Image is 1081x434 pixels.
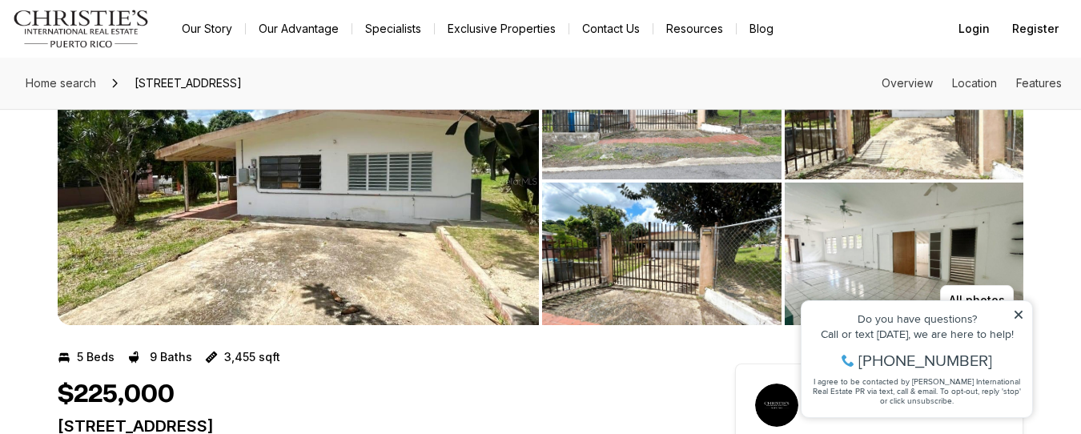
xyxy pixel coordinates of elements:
[169,18,245,40] a: Our Story
[128,70,248,96] span: [STREET_ADDRESS]
[58,37,1023,325] div: Listing Photos
[542,37,1023,325] li: 2 of 10
[17,36,231,47] div: Do you have questions?
[58,380,175,410] h1: $225,000
[785,183,1024,325] button: View image gallery
[1012,22,1059,35] span: Register
[77,351,115,364] p: 5 Beds
[882,77,1062,90] nav: Page section menu
[20,98,228,129] span: I agree to be contacted by [PERSON_NAME] International Real Estate PR via text, call & email. To ...
[17,51,231,62] div: Call or text [DATE], we are here to help!
[949,13,999,45] button: Login
[435,18,569,40] a: Exclusive Properties
[246,18,352,40] a: Our Advantage
[958,22,990,35] span: Login
[542,183,782,325] button: View image gallery
[66,75,199,91] span: [PHONE_NUMBER]
[569,18,653,40] button: Contact Us
[653,18,736,40] a: Resources
[26,76,96,90] span: Home search
[127,344,192,370] button: 9 Baths
[952,76,997,90] a: Skip to: Location
[150,351,192,364] p: 9 Baths
[224,351,280,364] p: 3,455 sqft
[352,18,434,40] a: Specialists
[882,76,933,90] a: Skip to: Overview
[1003,13,1068,45] button: Register
[737,18,786,40] a: Blog
[58,37,539,325] button: View image gallery
[58,37,539,325] li: 1 of 10
[1016,76,1062,90] a: Skip to: Features
[19,70,102,96] a: Home search
[13,10,150,48] img: logo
